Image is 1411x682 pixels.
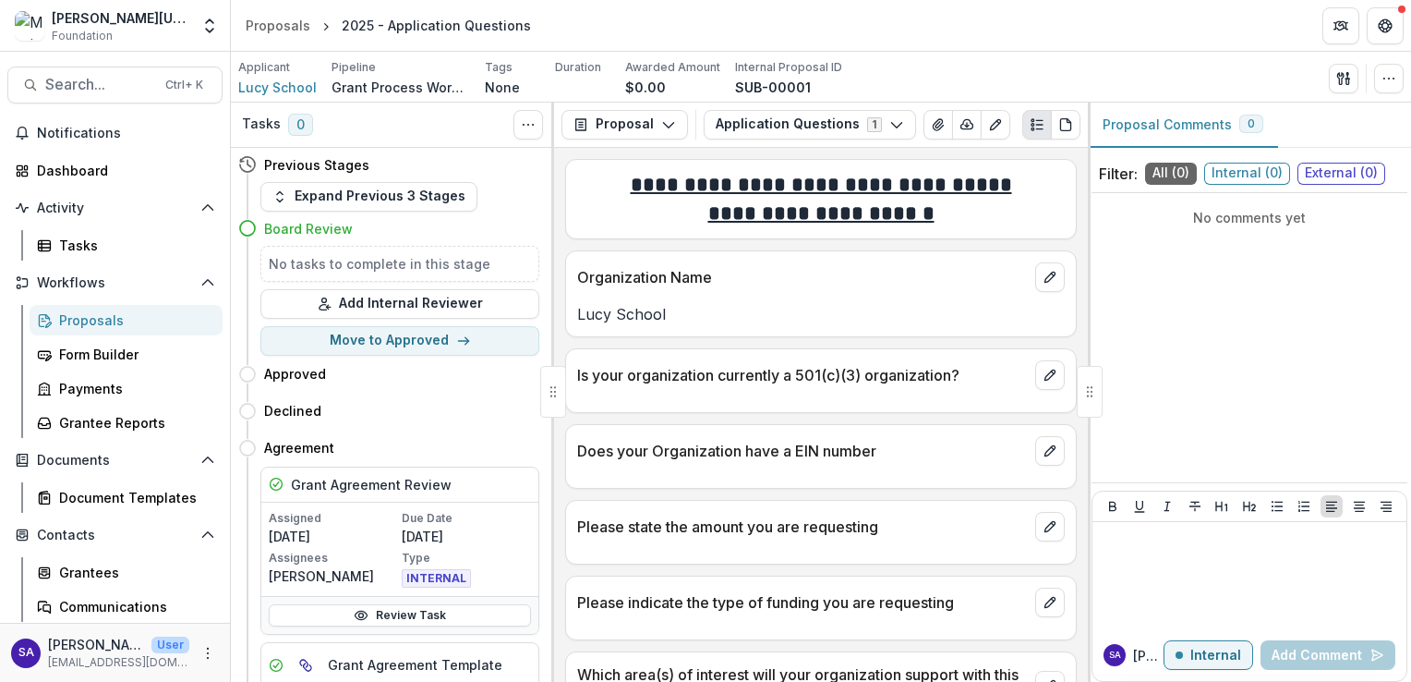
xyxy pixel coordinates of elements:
h4: Previous Stages [264,155,369,175]
button: Underline [1128,495,1151,518]
p: User [151,637,189,653]
div: Communications [59,597,208,616]
button: Plaintext view [1022,110,1052,140]
p: Due Date [402,510,531,527]
button: edit [1035,360,1065,390]
button: Add Comment [1260,640,1395,670]
div: Form Builder [59,345,208,364]
p: Pipeline [332,59,376,76]
a: Document Templates [30,482,223,513]
p: Please indicate the type of funding you are requesting [577,591,1028,614]
button: Open Contacts [7,520,223,550]
a: Proposals [30,305,223,335]
p: [PERSON_NAME] [1133,646,1164,665]
p: Applicant [238,59,290,76]
p: Is your organization currently a 501(c)(3) organization? [577,364,1028,386]
a: Form Builder [30,339,223,370]
button: Align Left [1321,495,1343,518]
div: Proposals [246,16,310,35]
p: Organization Name [577,266,1028,288]
button: Open entity switcher [197,7,223,44]
a: Dashboard [7,155,223,186]
p: Filter: [1099,163,1138,185]
p: Internal [1190,648,1241,664]
div: Payments [59,379,208,398]
div: 2025 - Application Questions [342,16,531,35]
span: Documents [37,453,193,469]
span: External ( 0 ) [1297,163,1385,185]
a: Grantees [30,557,223,588]
span: Workflows [37,275,193,291]
button: Internal [1164,640,1253,670]
button: edit [1035,588,1065,617]
h5: Grant Agreement Review [291,475,452,494]
p: [DATE] [402,527,531,546]
span: Internal ( 0 ) [1204,163,1290,185]
p: Duration [555,59,601,76]
button: View Attached Files [923,110,953,140]
p: Does your Organization have a EIN number [577,440,1028,462]
h4: Board Review [264,219,353,238]
h4: Agreement [264,438,334,457]
button: edit [1035,512,1065,542]
h4: Approved [264,364,326,384]
span: Activity [37,201,193,216]
span: 0 [288,114,313,136]
a: Tasks [30,230,223,261]
p: SUB-00001 [735,78,811,97]
p: Grant Process Workflow [332,78,470,97]
p: $0.00 [625,78,666,97]
button: Toggle View Cancelled Tasks [513,110,543,140]
a: Grantee Reports [30,408,223,438]
button: Align Right [1375,495,1397,518]
button: View dependent tasks [291,651,320,680]
button: Open Documents [7,445,223,475]
div: Proposals [59,311,208,330]
button: Bold [1102,495,1124,518]
span: Foundation [52,28,113,44]
button: Expand Previous 3 Stages [260,182,477,212]
span: Lucy School [238,78,317,97]
div: Document Templates [59,488,208,507]
p: [EMAIL_ADDRESS][DOMAIN_NAME] [48,654,189,671]
h5: Grant Agreement Template [328,655,502,675]
button: Italicize [1156,495,1178,518]
p: [PERSON_NAME] [48,635,144,654]
span: Notifications [37,126,215,141]
a: Payments [30,373,223,404]
p: Type [402,550,531,566]
span: Search... [45,76,154,93]
p: Tags [485,59,513,76]
p: Internal Proposal ID [735,59,842,76]
div: Ctrl + K [162,75,207,95]
div: Grantee Reports [59,413,208,432]
button: Move to Approved [260,326,539,356]
button: Notifications [7,118,223,148]
div: Grantees [59,563,208,582]
nav: breadcrumb [238,12,538,39]
button: Heading 1 [1211,495,1233,518]
button: edit [1035,436,1065,466]
p: Assigned [269,510,398,527]
p: No comments yet [1099,208,1400,227]
a: Proposals [238,12,318,39]
span: Contacts [37,528,193,543]
h4: Declined [264,401,321,420]
button: Heading 2 [1238,495,1260,518]
span: INTERNAL [402,569,471,588]
p: Awarded Amount [625,59,720,76]
p: Lucy School [577,303,1065,325]
button: Get Help [1367,7,1404,44]
button: Proposal [561,110,688,140]
button: Open Workflows [7,268,223,298]
p: None [485,78,520,97]
button: Open Activity [7,193,223,223]
h3: Tasks [242,116,281,132]
h5: No tasks to complete in this stage [269,254,531,274]
button: Ordered List [1293,495,1315,518]
span: All ( 0 ) [1145,163,1197,185]
button: PDF view [1051,110,1080,140]
img: Mimi Washington Starrett Workflow Sandbox [15,11,44,41]
button: edit [1035,262,1065,292]
button: More [197,642,219,664]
